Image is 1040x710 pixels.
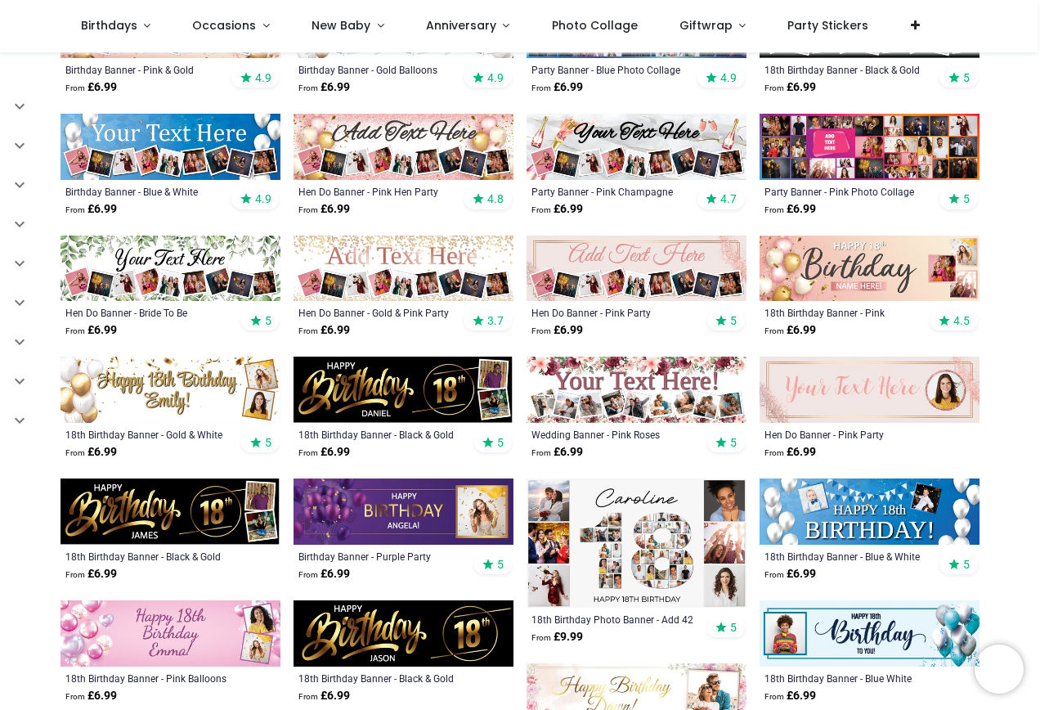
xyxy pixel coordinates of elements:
strong: £ 6.99 [65,566,117,582]
span: 5 [963,70,970,85]
strong: £ 6.99 [298,444,350,461]
div: 18th Birthday Banner - Blue White Balloons [764,672,932,685]
img: Personalised Happy 18th Birthday Banner - Blue White Balloons - 1 Photo Upload [760,600,979,667]
iframe: Brevo live chat [975,645,1024,694]
img: Hen Do Banner - Pink Party - Custom Text & 9 Photo Upload [527,236,746,302]
strong: £ 6.99 [531,444,583,461]
strong: £ 6.99 [298,79,350,96]
a: Party Banner - Pink Champagne [531,185,699,198]
span: From [298,692,318,701]
img: Personalised Happy 18th Birthday Banner - Black & Gold - 2 Photo Upload [61,479,280,545]
span: 5 [730,313,737,328]
span: 5 [265,313,271,328]
a: 18th Birthday Banner - Black & Gold [298,428,466,441]
img: Happy 18th Birthday Banner - Pink Balloons - 2 Photo Upload [61,600,280,667]
div: Hen Do Banner - Pink Party [531,306,699,319]
span: From [65,83,85,92]
span: New Baby [312,17,370,34]
span: From [65,326,85,335]
span: From [764,692,784,701]
div: 18th Birthday Photo Banner - Add 42 Photos [531,613,699,626]
strong: £ 6.99 [65,201,117,218]
span: From [65,570,85,579]
span: 5 [265,435,271,450]
span: From [764,83,784,92]
strong: £ 9.99 [531,629,583,645]
span: From [298,83,318,92]
span: 4.9 [487,70,504,85]
span: From [764,570,784,579]
div: Birthday Banner - Gold Balloons [298,63,466,76]
div: Hen Do Banner - Bride To Be [65,306,233,319]
strong: £ 6.99 [764,201,816,218]
div: 18th Birthday Banner - Black & Gold [764,63,932,76]
a: Wedding Banner - Pink Roses [531,428,699,441]
a: Party Banner - Blue Photo Collage [531,63,699,76]
span: Party Stickers [787,17,868,34]
span: From [531,205,551,214]
img: Personalised Happy 18th Birthday Banner - Blue & White - 2 Photo Upload [760,479,979,545]
strong: £ 6.99 [531,322,583,339]
a: 18th Birthday Banner - Black & Gold [298,672,466,685]
strong: £ 6.99 [531,79,583,96]
img: Personalised Party Banner - Pink Champagne - 9 Photo Upload & Custom Text [527,114,746,180]
a: 18th Birthday Banner - Black & Gold [65,550,233,563]
span: Anniversary [426,17,496,34]
span: 5 [497,557,504,572]
strong: £ 6.99 [764,322,816,339]
img: Personalised Happy 18th Birthday Banner - Gold & White Balloons - 2 Photo Upload [61,357,280,423]
img: Personalised 18th Birthday Photo Banner - Add 42 Photos - Custom Text [527,479,746,608]
span: 4.9 [255,191,271,206]
span: From [764,205,784,214]
strong: £ 6.99 [298,566,350,582]
img: Personalised Hen Do Banner - Pink Party - Custom Text & 1 Photo Upload [760,357,979,423]
img: Personalised Hen Do Banner - Bride To Be - 9 Photo Upload [61,236,280,302]
strong: £ 6.99 [764,688,816,704]
span: From [65,692,85,701]
img: Personalised Hen Do Banner - Gold & Pink Party Occasion - 9 Photo Upload [294,236,513,302]
span: From [298,448,318,457]
span: From [298,570,318,579]
span: From [764,448,784,457]
strong: £ 6.99 [764,79,816,96]
a: 18th Birthday Banner - Gold & White Balloons [65,428,233,441]
span: From [298,205,318,214]
span: 4.9 [720,70,737,85]
img: Personalised Wedding Banner - Pink Roses - Custom Text & 9 Photo Upload [527,357,746,423]
span: 4.7 [720,191,737,206]
span: 5 [730,620,737,635]
a: Hen Do Banner - Pink Party [764,428,932,441]
img: Personalised Happy Birthday Banner - Purple Party Balloons - Custom Name & 1 Photo Upload [294,479,513,545]
span: 3.7 [487,313,504,328]
span: Giftwrap [679,17,733,34]
a: Party Banner - Pink Photo Collage [764,185,932,198]
img: Personalised Happy 18th Birthday Banner - Black & Gold - Custom Name [294,600,513,667]
a: Hen Do Banner - Gold & Pink Party Occasion [298,306,466,319]
span: 4.8 [487,191,504,206]
img: Personalised Happy 18th Birthday Banner - Pink - Custom Name & 3 Photo Upload [760,236,979,302]
a: Hen Do Banner - Pink Hen Party [298,185,466,198]
img: Personalised Happy Birthday Banner - Blue & White - 9 Photo Upload [61,114,280,180]
span: Photo Collage [552,17,638,34]
a: 18th Birthday Banner - Blue & White [764,550,932,563]
a: 18th Birthday Banner - Pink Balloons [65,672,233,685]
a: Birthday Banner - Blue & White [65,185,233,198]
strong: £ 6.99 [764,444,816,461]
img: Personalised Happy 18th Birthday Banner - Black & Gold - Custom Name & 2 Photo Upload [294,357,513,423]
span: From [531,448,551,457]
div: 18th Birthday Banner - Pink [764,306,932,319]
span: 5 [730,435,737,450]
span: From [531,83,551,92]
strong: £ 6.99 [65,322,117,339]
a: Birthday Banner - Purple Party Balloons [298,550,466,563]
span: 5 [963,557,970,572]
